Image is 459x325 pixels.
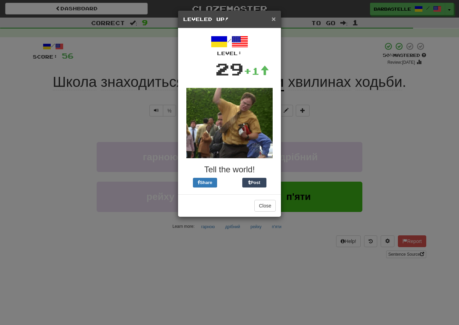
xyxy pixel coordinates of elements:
[272,15,276,23] span: ×
[244,64,269,78] div: +1
[183,50,276,57] div: Level:
[242,178,266,187] button: Post
[217,178,242,187] iframe: X Post Button
[215,57,244,81] div: 29
[183,16,276,23] h5: Leveled Up!
[272,15,276,22] button: Close
[183,33,276,57] div: /
[183,165,276,174] h3: Tell the world!
[193,178,217,187] button: Share
[186,88,273,158] img: dwight-38fd9167b88c7212ef5e57fe3c23d517be8a6295dbcd4b80f87bd2b6bd7e5025.gif
[254,200,276,212] button: Close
